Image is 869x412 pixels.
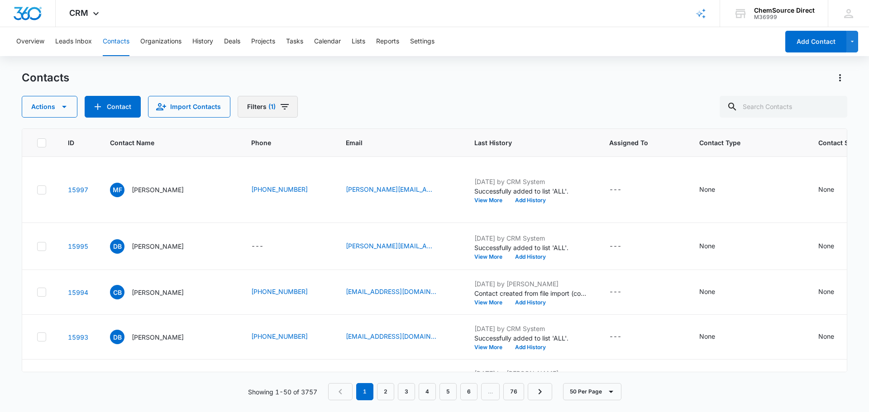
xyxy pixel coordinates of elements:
div: Contact Status - None - Select to Edit Field [818,287,850,298]
p: [PERSON_NAME] [132,332,184,342]
a: Page 5 [439,383,457,400]
button: Import Contacts [148,96,230,118]
a: [PHONE_NUMBER] [251,185,308,194]
div: --- [609,287,621,298]
div: Phone - - Select to Edit Field [251,241,280,252]
span: Contact Name [110,138,216,147]
button: Actions [22,96,77,118]
p: Showing 1-50 of 3757 [248,387,317,397]
div: Email - cherylb@dpialliance.com - Select to Edit Field [346,287,453,298]
a: Page 6 [460,383,477,400]
button: Overview [16,27,44,56]
a: [PERSON_NAME][EMAIL_ADDRESS][PERSON_NAME][DOMAIN_NAME] [346,185,436,194]
button: View More [474,198,509,203]
a: [PHONE_NUMBER] [251,287,308,296]
p: Successfully added to list 'ALL'. [474,333,587,343]
span: DB [110,239,124,254]
p: [PERSON_NAME] [132,185,184,194]
span: Assigned To [609,138,664,147]
button: Add History [509,198,552,203]
button: Add Contact [785,31,846,52]
button: 50 Per Page [563,383,621,400]
button: Add Contact [85,96,141,118]
div: None [699,185,715,194]
button: Add History [509,254,552,260]
button: Actions [833,71,847,85]
button: Calendar [314,27,341,56]
div: Contact Name - Debra Barbour - Select to Edit Field [110,330,200,344]
button: View More [474,300,509,305]
button: Reports [376,27,399,56]
p: [DATE] by [PERSON_NAME] [474,279,587,289]
span: MF [110,183,124,197]
button: Add History [509,345,552,350]
a: Navigate to contact details page for Cheryl Berg [68,289,88,296]
a: Navigate to contact details page for Debra Barbour [68,333,88,341]
div: Contact Status - None - Select to Edit Field [818,331,850,342]
div: Contact Type - None - Select to Edit Field [699,287,731,298]
p: [DATE] by [PERSON_NAME] [474,369,587,378]
span: (1) [268,104,276,110]
div: Contact Status - None - Select to Edit Field [818,185,850,195]
div: None [818,331,834,341]
a: [PERSON_NAME][EMAIL_ADDRESS][DOMAIN_NAME] [346,241,436,251]
div: Contact Status - None - Select to Edit Field [818,241,850,252]
p: [PERSON_NAME] [132,288,184,297]
p: [DATE] by CRM System [474,324,587,333]
span: Last History [474,138,574,147]
button: Leads Inbox [55,27,92,56]
input: Search Contacts [720,96,847,118]
div: Phone - (800) 613-1240 - Select to Edit Field [251,287,324,298]
div: Phone - (703) 257-1770 - Select to Edit Field [251,331,324,342]
div: None [699,287,715,296]
h1: Contacts [22,71,69,85]
a: Navigate to contact details page for Dirk Baker [68,242,88,250]
div: Email - matthew.foster@vbschools.com - Select to Edit Field [346,185,453,195]
button: Organizations [140,27,181,56]
button: Add History [509,300,552,305]
a: [EMAIL_ADDRESS][DOMAIN_NAME] [346,331,436,341]
div: Contact Type - None - Select to Edit Field [699,331,731,342]
div: None [699,241,715,251]
div: account name [754,7,815,14]
div: None [818,185,834,194]
div: --- [251,241,263,252]
span: CRM [69,8,88,18]
div: Email - debbiescleaningservice@yahoo.com - Select to Edit Field [346,331,453,342]
div: Contact Type - None - Select to Edit Field [699,185,731,195]
span: ID [68,138,75,147]
a: Navigate to contact details page for Matthew Foster [68,186,88,194]
span: Phone [251,138,311,147]
span: Email [346,138,439,147]
div: --- [609,185,621,195]
a: Page 2 [377,383,394,400]
span: Contact Type [699,138,783,147]
div: None [818,287,834,296]
button: Deals [224,27,240,56]
button: View More [474,254,509,260]
div: Contact Name - Dirk Baker - Select to Edit Field [110,239,200,254]
div: Contact Name - Matthew Foster - Select to Edit Field [110,183,200,197]
div: Email - dirk@dirkbaker.com - Select to Edit Field [346,241,453,252]
a: [EMAIL_ADDRESS][DOMAIN_NAME] [346,287,436,296]
a: Page 76 [503,383,524,400]
p: [DATE] by CRM System [474,177,587,186]
p: [PERSON_NAME] [132,242,184,251]
em: 1 [356,383,373,400]
button: View More [474,345,509,350]
div: Contact Name - Cheryl Berg - Select to Edit Field [110,285,200,299]
div: None [818,241,834,251]
div: Contact Type - None - Select to Edit Field [699,241,731,252]
div: account id [754,14,815,20]
span: CB [110,285,124,299]
p: Successfully added to list 'ALL'. [474,186,587,196]
p: Contact created from file import (contacts_cleaned [DATE] - contacts_cleaned [DATE].csv): -- [474,289,587,298]
div: --- [609,331,621,342]
nav: Pagination [328,383,552,400]
button: History [192,27,213,56]
button: Lists [352,27,365,56]
div: Assigned To - - Select to Edit Field [609,185,638,195]
div: Assigned To - - Select to Edit Field [609,287,638,298]
div: Assigned To - - Select to Edit Field [609,331,638,342]
div: None [699,331,715,341]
